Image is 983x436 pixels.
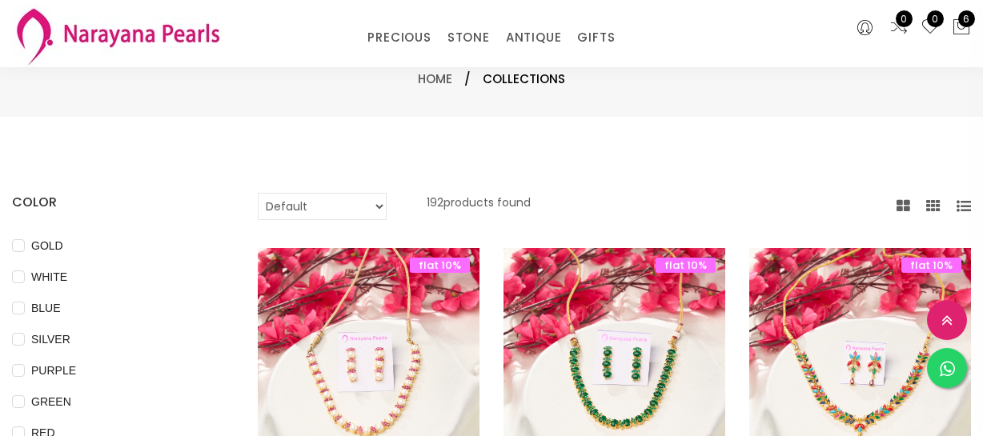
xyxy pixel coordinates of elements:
[25,362,82,379] span: PURPLE
[921,18,940,38] a: 0
[12,193,210,212] h4: COLOR
[927,10,944,27] span: 0
[25,299,67,317] span: BLUE
[952,18,971,38] button: 6
[896,10,913,27] span: 0
[25,268,74,286] span: WHITE
[447,26,490,50] a: STONE
[25,237,70,254] span: GOLD
[25,330,77,348] span: SILVER
[901,258,961,273] span: flat 10%
[418,70,452,87] a: Home
[367,26,431,50] a: PRECIOUS
[483,70,565,89] span: Collections
[25,393,78,410] span: GREEN
[656,258,716,273] span: flat 10%
[410,258,470,273] span: flat 10%
[506,26,562,50] a: ANTIQUE
[577,26,615,50] a: GIFTS
[958,10,975,27] span: 6
[464,70,471,89] span: /
[427,193,531,220] p: 192 products found
[889,18,909,38] a: 0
